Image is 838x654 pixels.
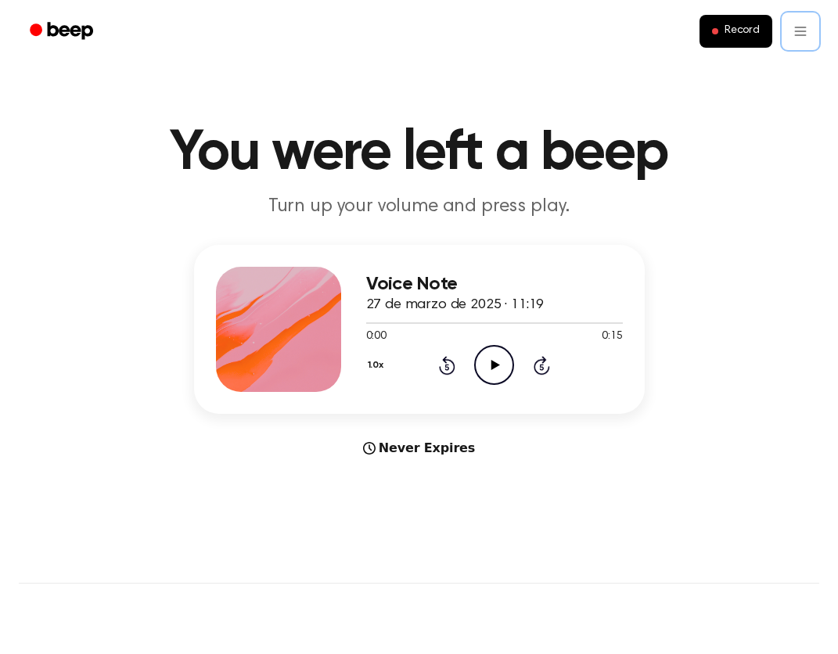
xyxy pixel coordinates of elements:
[782,13,819,50] button: Open menu
[366,274,623,295] h3: Voice Note
[366,298,545,312] span: 27 de marzo de 2025 · 11:19
[119,194,720,220] p: Turn up your volume and press play.
[366,352,390,379] button: 1.0x
[194,439,645,458] div: Never Expires
[366,329,387,345] span: 0:00
[725,24,760,38] span: Record
[19,125,819,181] h1: You were left a beep
[700,15,772,48] button: Record
[19,16,107,47] a: Beep
[602,329,622,345] span: 0:15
